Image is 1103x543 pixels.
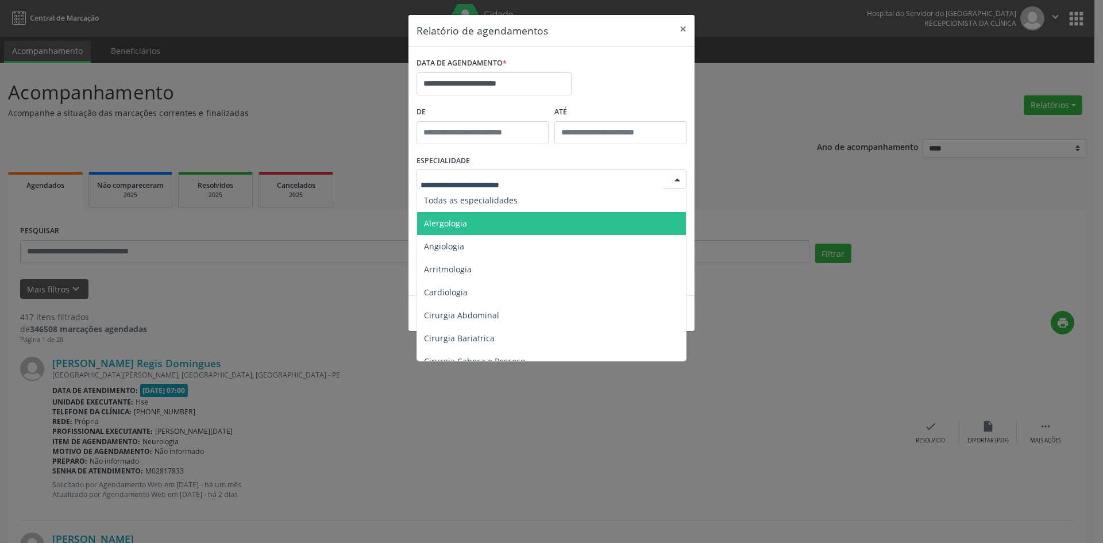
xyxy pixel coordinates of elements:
[424,287,468,298] span: Cardiologia
[424,356,525,367] span: Cirurgia Cabeça e Pescoço
[416,152,470,170] label: ESPECIALIDADE
[424,218,467,229] span: Alergologia
[554,103,687,121] label: ATÉ
[672,15,695,43] button: Close
[416,55,507,72] label: DATA DE AGENDAMENTO
[424,195,518,206] span: Todas as especialidades
[424,241,464,252] span: Angiologia
[416,23,548,38] h5: Relatório de agendamentos
[424,310,499,321] span: Cirurgia Abdominal
[416,103,549,121] label: De
[424,264,472,275] span: Arritmologia
[424,333,495,344] span: Cirurgia Bariatrica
